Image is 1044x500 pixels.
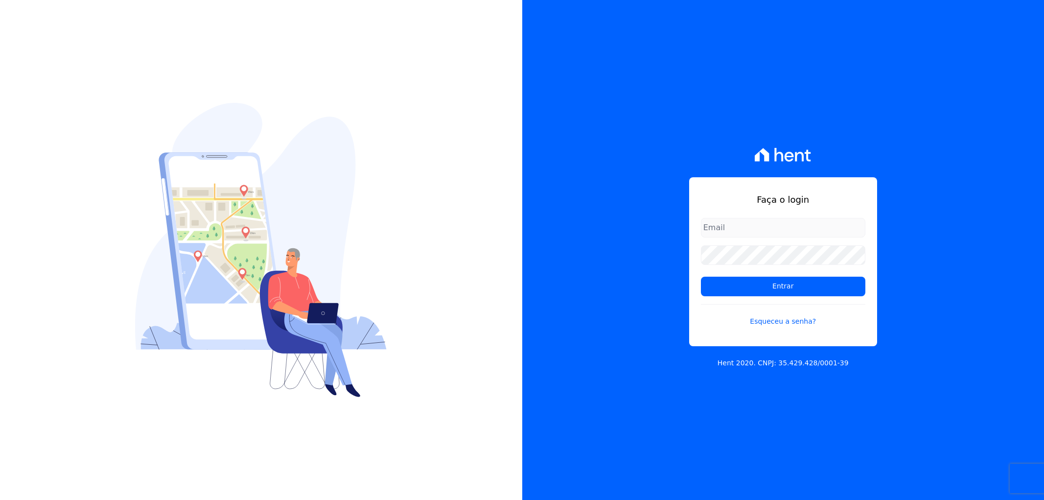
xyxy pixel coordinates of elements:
h1: Faça o login [701,193,865,206]
a: Esqueceu a senha? [701,304,865,327]
input: Entrar [701,277,865,296]
img: Login [135,103,387,397]
p: Hent 2020. CNPJ: 35.429.428/0001-39 [718,358,849,368]
input: Email [701,218,865,238]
